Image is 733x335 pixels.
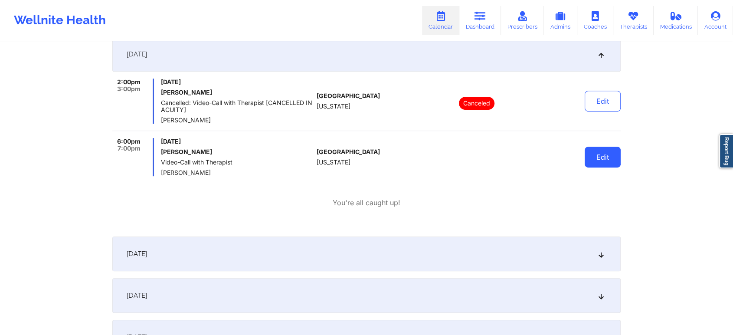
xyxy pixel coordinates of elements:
[117,79,141,85] span: 2:00pm
[585,91,621,112] button: Edit
[161,169,313,176] span: [PERSON_NAME]
[161,79,313,85] span: [DATE]
[161,148,313,155] h6: [PERSON_NAME]
[317,159,350,166] span: [US_STATE]
[698,6,733,35] a: Account
[127,291,147,300] span: [DATE]
[161,89,313,96] h6: [PERSON_NAME]
[161,159,313,166] span: Video-Call with Therapist
[317,92,380,99] span: [GEOGRAPHIC_DATA]
[654,6,698,35] a: Medications
[577,6,613,35] a: Coaches
[127,250,147,258] span: [DATE]
[543,6,577,35] a: Admins
[459,97,494,110] p: Canceled
[118,145,141,152] span: 7:00pm
[161,138,313,145] span: [DATE]
[161,117,313,124] span: [PERSON_NAME]
[117,138,141,145] span: 6:00pm
[719,134,733,168] a: Report Bug
[422,6,459,35] a: Calendar
[501,6,544,35] a: Prescribers
[117,85,141,92] span: 3:00pm
[161,99,313,113] span: Cancelled: Video-Call with Therapist [CANCELLED IN ACUITY]
[613,6,654,35] a: Therapists
[585,147,621,167] button: Edit
[459,6,501,35] a: Dashboard
[317,148,380,155] span: [GEOGRAPHIC_DATA]
[127,50,147,59] span: [DATE]
[333,198,400,208] p: You're all caught up!
[317,103,350,110] span: [US_STATE]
